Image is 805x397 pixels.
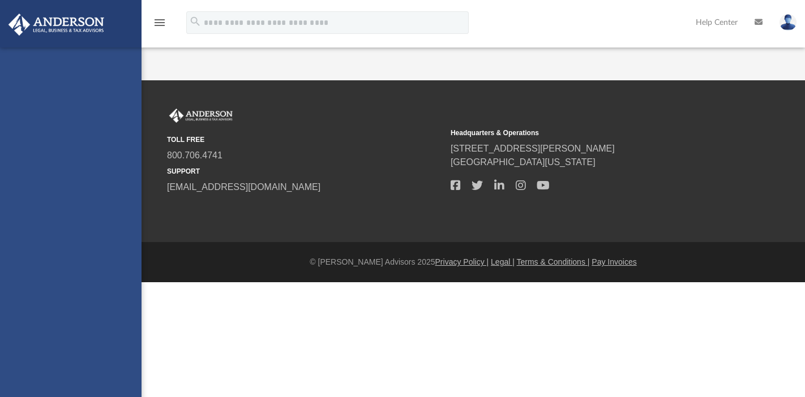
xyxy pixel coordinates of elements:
img: User Pic [780,14,797,31]
i: search [189,15,202,28]
a: Pay Invoices [592,257,636,266]
img: Anderson Advisors Platinum Portal [167,109,235,123]
a: Privacy Policy | [435,257,489,266]
small: Headquarters & Operations [451,128,726,138]
a: Legal | [491,257,515,266]
div: © [PERSON_NAME] Advisors 2025 [142,256,805,268]
i: menu [153,16,166,29]
small: SUPPORT [167,166,443,176]
a: [STREET_ADDRESS][PERSON_NAME] [451,144,615,153]
img: Anderson Advisors Platinum Portal [5,14,108,36]
a: Terms & Conditions | [517,257,590,266]
a: [GEOGRAPHIC_DATA][US_STATE] [451,157,596,167]
a: [EMAIL_ADDRESS][DOMAIN_NAME] [167,182,320,192]
a: 800.706.4741 [167,150,222,160]
a: menu [153,21,166,29]
small: TOLL FREE [167,135,443,145]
